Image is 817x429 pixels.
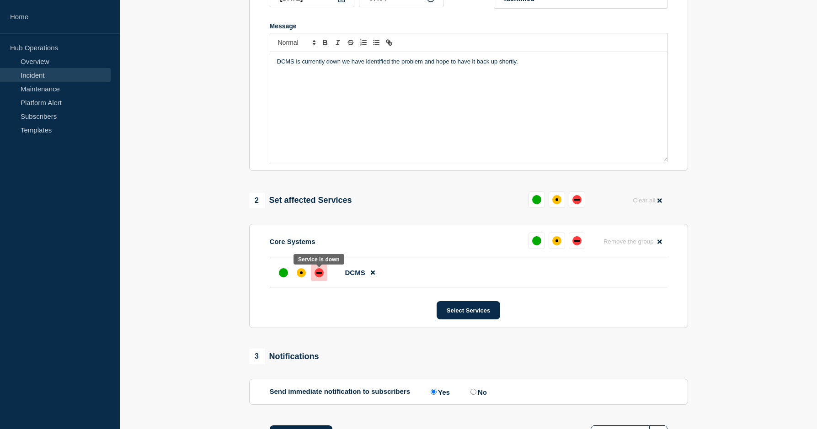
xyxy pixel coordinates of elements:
button: affected [549,191,565,208]
div: Send immediate notification to subscribers [270,387,667,396]
p: Send immediate notification to subscribers [270,387,411,396]
p: Core Systems [270,238,315,245]
button: up [529,191,545,208]
div: Notifications [249,349,319,364]
span: Remove the group [603,238,654,245]
div: up [532,195,541,204]
div: affected [552,195,561,204]
div: down [315,268,324,277]
div: Set affected Services [249,193,352,208]
button: Toggle link [383,37,395,48]
div: down [572,236,582,245]
div: affected [552,236,561,245]
button: Toggle italic text [331,37,344,48]
label: No [468,387,487,396]
label: Yes [428,387,450,396]
div: down [572,195,582,204]
button: Toggle bulleted list [370,37,383,48]
div: Message [270,22,667,30]
div: Service is down [298,256,340,263]
button: down [569,191,585,208]
input: Yes [431,389,437,395]
div: Message [270,52,667,162]
button: Remove the group [598,233,667,250]
button: Clear all [627,191,667,209]
p: DCMS is currently down we have identified the problem and hope to have it back up shortly. [277,58,660,66]
span: 3 [249,349,265,364]
div: affected [297,268,306,277]
button: affected [549,233,565,249]
span: DCMS [345,269,365,276]
button: Toggle bold text [319,37,331,48]
span: 2 [249,193,265,208]
div: up [279,268,288,277]
span: Font size [274,37,319,48]
input: No [470,389,476,395]
div: up [532,236,541,245]
button: Toggle ordered list [357,37,370,48]
button: Toggle strikethrough text [344,37,357,48]
button: Select Services [437,301,500,319]
button: down [569,233,585,249]
button: up [529,233,545,249]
